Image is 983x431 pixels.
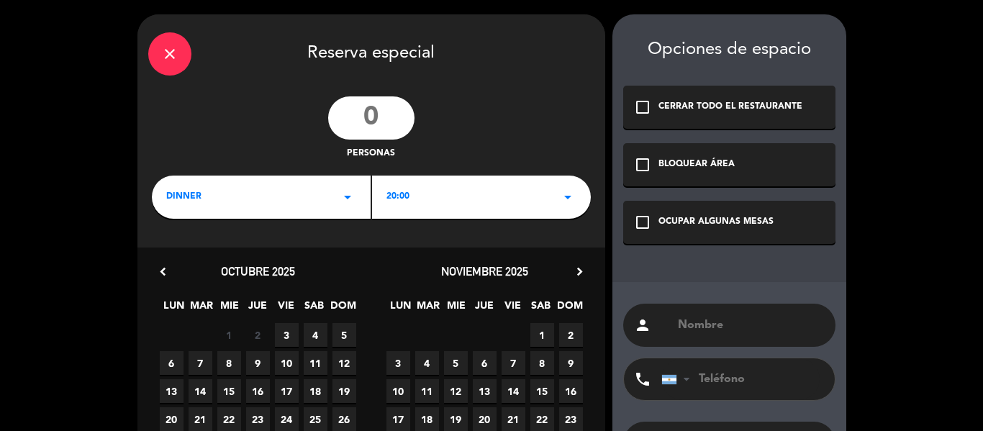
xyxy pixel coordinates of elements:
input: Teléfono [661,358,820,400]
span: 14 [502,379,525,403]
span: 24 [275,407,299,431]
span: SAB [302,297,326,321]
span: 2 [246,323,270,347]
span: 16 [246,379,270,403]
span: MAR [417,297,440,321]
span: noviembre 2025 [441,264,528,278]
span: 14 [189,379,212,403]
i: close [161,45,178,63]
i: check_box_outline_blank [634,99,651,116]
span: 18 [304,379,327,403]
i: chevron_right [572,264,587,279]
span: 8 [217,351,241,375]
span: VIE [274,297,298,321]
span: 4 [304,323,327,347]
span: 15 [530,379,554,403]
span: 9 [246,351,270,375]
span: 20:00 [386,190,409,204]
span: 10 [386,379,410,403]
span: 1 [530,323,554,347]
span: LUN [162,297,186,321]
span: DINNER [166,190,201,204]
span: MIE [218,297,242,321]
span: 20 [160,407,184,431]
span: 11 [415,379,439,403]
i: person [634,317,651,334]
span: 9 [559,351,583,375]
span: 19 [332,379,356,403]
span: LUN [389,297,412,321]
i: chevron_left [155,264,171,279]
input: 0 [328,96,415,140]
span: 15 [217,379,241,403]
span: 2 [559,323,583,347]
span: 7 [502,351,525,375]
span: 21 [502,407,525,431]
span: JUE [246,297,270,321]
span: 20 [473,407,497,431]
span: 6 [160,351,184,375]
span: JUE [473,297,497,321]
span: 1 [217,323,241,347]
span: 8 [530,351,554,375]
span: 16 [559,379,583,403]
span: 4 [415,351,439,375]
div: Argentina: +54 [662,359,695,399]
span: 19 [444,407,468,431]
span: 26 [332,407,356,431]
span: 6 [473,351,497,375]
span: 3 [386,351,410,375]
span: 25 [304,407,327,431]
span: DOM [557,297,581,321]
span: 5 [332,323,356,347]
div: OCUPAR ALGUNAS MESAS [658,215,774,230]
span: octubre 2025 [221,264,295,278]
span: 3 [275,323,299,347]
span: 17 [386,407,410,431]
span: 10 [275,351,299,375]
span: DOM [330,297,354,321]
span: SAB [529,297,553,321]
i: arrow_drop_down [559,189,576,206]
span: 23 [246,407,270,431]
i: check_box_outline_blank [634,214,651,231]
span: MAR [190,297,214,321]
span: 12 [444,379,468,403]
span: 21 [189,407,212,431]
span: 18 [415,407,439,431]
div: CERRAR TODO EL RESTAURANTE [658,100,802,114]
i: phone [634,371,651,388]
span: MIE [445,297,468,321]
span: 7 [189,351,212,375]
span: 13 [473,379,497,403]
i: arrow_drop_down [339,189,356,206]
span: 11 [304,351,327,375]
div: Opciones de espacio [623,40,835,60]
span: 23 [559,407,583,431]
span: 22 [530,407,554,431]
span: VIE [501,297,525,321]
span: 22 [217,407,241,431]
span: personas [347,147,395,161]
span: 17 [275,379,299,403]
div: Reserva especial [137,14,605,89]
input: Nombre [676,315,825,335]
span: 12 [332,351,356,375]
span: 13 [160,379,184,403]
span: 5 [444,351,468,375]
div: BLOQUEAR ÁREA [658,158,735,172]
i: check_box_outline_blank [634,156,651,173]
